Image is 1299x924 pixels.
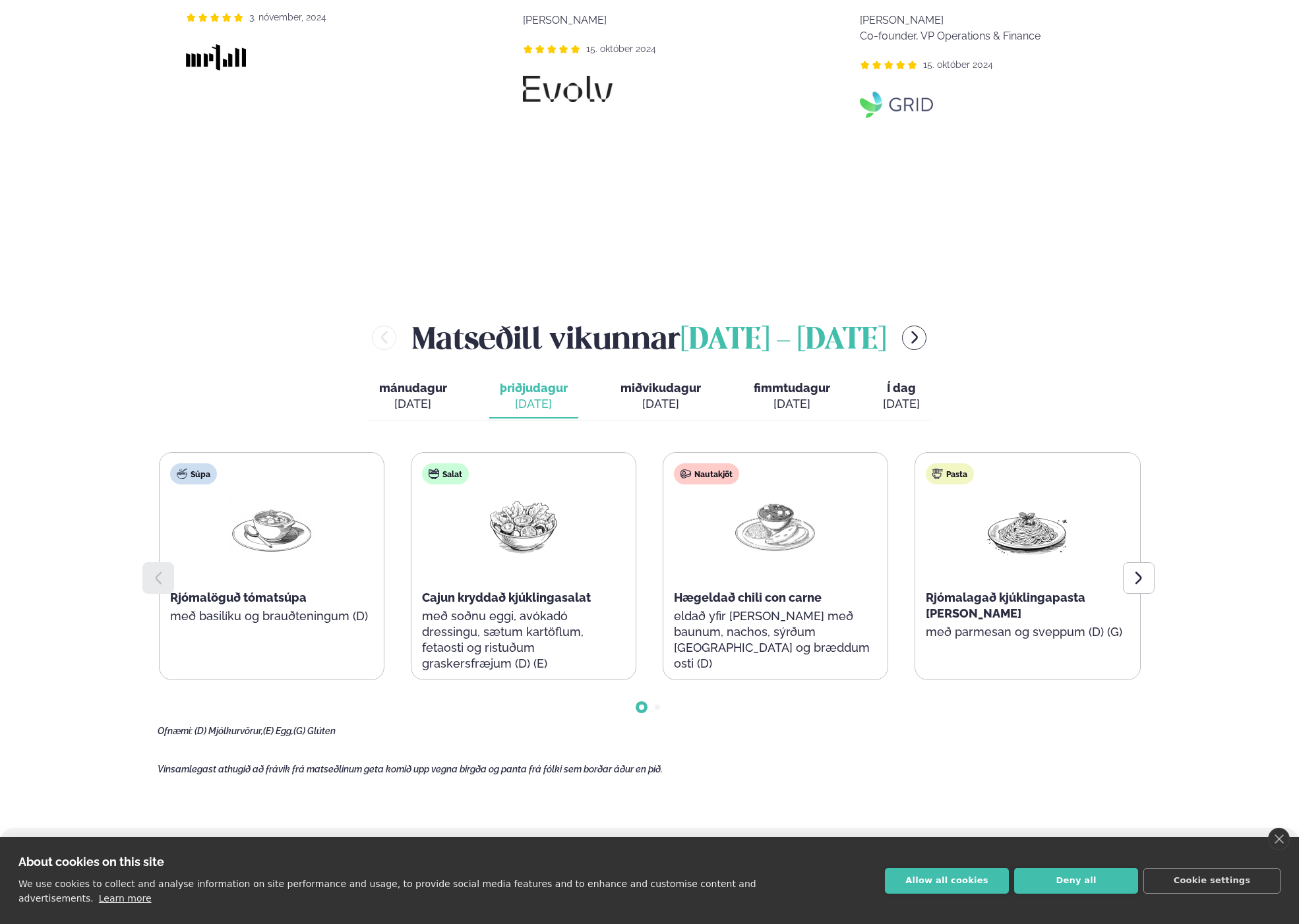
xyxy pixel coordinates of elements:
span: [DATE] - [DATE] [680,326,886,355]
img: pasta.svg [932,469,943,479]
img: Curry-Rice-Naan.png [733,495,818,557]
img: image alt [523,76,613,102]
span: Go to slide 1 [639,705,644,710]
button: miðvikudagur [DATE] [610,375,711,419]
div: [DATE] [620,396,701,412]
span: Go to slide 2 [655,705,660,710]
span: þriðjudagur [500,381,568,395]
button: mánudagur [DATE] [369,375,458,419]
span: 15. október 2024 [586,43,656,54]
div: [DATE] [379,396,447,412]
span: Í dag [883,380,920,396]
div: Pasta [926,463,974,484]
button: Allow all cookies [885,868,1009,894]
div: Súpa [170,463,217,484]
img: Soup.png [229,495,314,556]
img: salad.svg [429,469,439,479]
button: Cookie settings [1143,868,1281,894]
p: með soðnu eggi, avókadó dressingu, sætum kartöflum, fetaosti og ristuðum graskersfræjum (D) (E) [422,608,625,672]
span: Rjómalöguð tómatsúpa [170,591,307,604]
span: mánudagur [379,381,447,395]
span: (D) Mjólkurvörur, [195,726,263,736]
div: [DATE] [883,396,920,412]
span: Hægeldað chili con carne [674,591,822,604]
img: Spagetti.png [985,495,1070,556]
img: image alt [186,44,246,71]
div: Salat [422,463,469,484]
span: Rjómalagað kjúklingapasta [PERSON_NAME] [926,591,1085,620]
span: miðvikudagur [620,381,701,395]
span: Cajun kryddað kjúklingasalat [422,591,591,604]
span: fimmtudagur [754,381,830,395]
div: Nautakjöt [674,463,739,484]
img: image alt [860,92,933,118]
strong: About cookies on this site [18,855,164,869]
button: menu-btn-right [902,326,926,350]
div: [DATE] [500,396,568,412]
p: með parmesan og sveppum (D) (G) [926,624,1129,640]
button: Í dag [DATE] [872,375,930,419]
span: 15. október 2024 [923,59,993,70]
span: Ofnæmi: [158,726,193,736]
button: menu-btn-left [372,326,396,350]
span: (G) Glúten [293,726,336,736]
img: beef.svg [680,469,691,479]
img: soup.svg [177,469,187,479]
button: fimmtudagur [DATE] [743,375,841,419]
a: close [1268,828,1290,850]
span: (E) Egg, [263,726,293,736]
p: We use cookies to collect and analyse information on site performance and usage, to provide socia... [18,879,756,904]
button: Deny all [1014,868,1138,894]
div: [DATE] [754,396,830,412]
span: Vinsamlegast athugið að frávik frá matseðlinum geta komið upp vegna birgða og panta frá fólki sem... [158,764,663,774]
p: með basilíku og brauðteningum (D) [170,608,373,624]
p: eldað yfir [PERSON_NAME] með baunum, nachos, sýrðum [GEOGRAPHIC_DATA] og bræddum osti (D) [674,608,877,672]
img: Salad.png [481,495,566,556]
button: þriðjudagur [DATE] [489,375,578,419]
a: Learn more [99,893,152,904]
h2: Matseðill vikunnar [412,316,886,359]
span: [PERSON_NAME] [523,14,607,26]
span: 3. nóvember, 2024 [249,12,326,22]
